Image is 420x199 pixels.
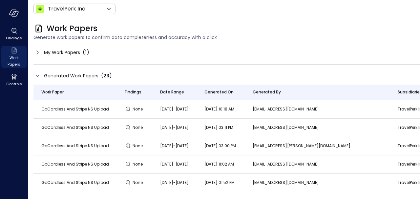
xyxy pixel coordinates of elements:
[253,179,382,186] p: [EMAIL_ADDRESS][DOMAIN_NAME]
[160,125,189,130] span: [DATE]-[DATE]
[204,161,234,167] span: [DATE] 11:02 AM
[103,72,109,79] span: 23
[41,161,109,167] span: GoCardless and Stripe NS Upload
[44,72,98,79] span: Generated Work Papers
[160,89,184,95] span: Date Range
[160,161,189,167] span: [DATE]-[DATE]
[83,49,89,56] div: ( )
[85,49,87,56] span: 1
[253,161,382,168] p: [EMAIL_ADDRESS][DOMAIN_NAME]
[125,89,141,95] span: Findings
[253,124,382,131] p: [EMAIL_ADDRESS][DOMAIN_NAME]
[41,143,109,149] span: GoCardless and Stripe NS Upload
[133,143,144,149] span: None
[133,124,144,131] span: None
[44,49,80,56] span: My Work Papers
[1,46,27,68] div: Work Papers
[6,81,22,87] span: Controls
[160,180,189,185] span: [DATE]-[DATE]
[133,106,144,112] span: None
[133,161,144,168] span: None
[253,143,382,149] p: [EMAIL_ADDRESS][PERSON_NAME][DOMAIN_NAME]
[41,106,109,112] span: GoCardless and Stripe NS Upload
[1,26,27,42] div: Findings
[48,5,85,13] p: TravelPerk Inc
[41,89,64,95] span: Work Paper
[36,5,44,13] img: Icon
[253,106,382,112] p: [EMAIL_ADDRESS][DOMAIN_NAME]
[41,180,109,185] span: GoCardless and Stripe NS Upload
[160,106,189,112] span: [DATE]-[DATE]
[204,89,234,95] span: Generated On
[47,23,97,34] span: Work Papers
[41,125,109,130] span: GoCardless and Stripe NS Upload
[4,54,24,68] span: Work Papers
[160,143,189,149] span: [DATE]-[DATE]
[133,179,144,186] span: None
[253,89,281,95] span: Generated By
[204,180,235,185] span: [DATE] 01:52 PM
[101,72,112,80] div: ( )
[204,106,234,112] span: [DATE] 10:18 AM
[204,143,236,149] span: [DATE] 03:00 PM
[1,72,27,88] div: Controls
[6,35,22,41] span: Findings
[204,125,233,130] span: [DATE] 03:11 PM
